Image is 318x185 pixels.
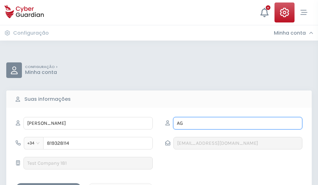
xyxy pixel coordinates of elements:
[274,30,306,36] h3: Minha conta
[24,95,71,103] b: Suas informações
[25,69,58,75] p: Minha conta
[27,139,40,148] span: +34
[25,65,58,69] p: CONFIGURAÇÃO >
[43,137,153,149] input: 612345678
[266,5,270,10] div: +
[274,30,313,36] div: Minha conta
[13,30,49,36] h3: Configuração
